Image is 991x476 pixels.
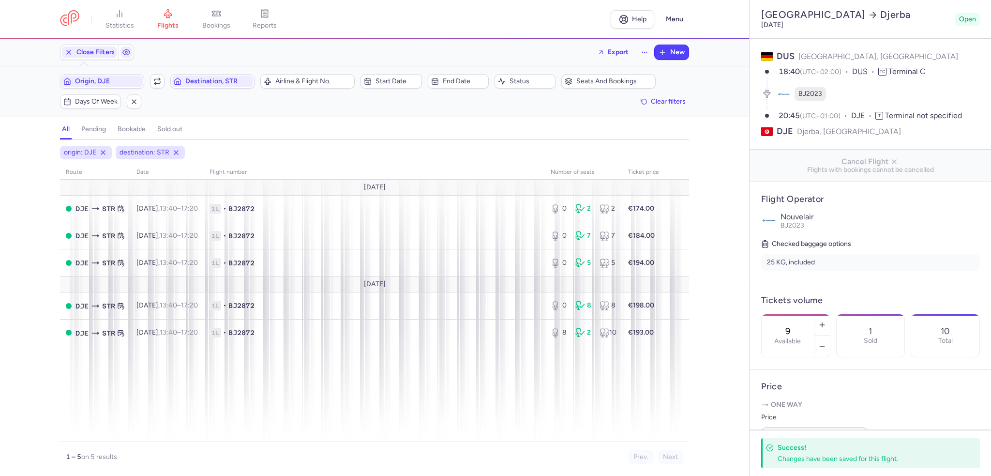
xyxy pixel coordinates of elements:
th: Ticket price [622,165,665,180]
span: bookings [202,21,230,30]
span: Destination, STR [185,77,251,85]
time: 13:40 [160,231,177,240]
a: Help [611,10,654,29]
time: 13:40 [160,259,177,267]
span: Seats and bookings [576,77,652,85]
p: Sold [864,337,877,345]
button: Airline & Flight No. [260,74,355,89]
span: • [223,204,226,214]
span: DJE [851,110,875,122]
label: Price [761,412,868,423]
h5: Checked baggage options [761,238,980,250]
time: 17:20 [181,301,198,309]
span: Airline & Flight No. [275,77,351,85]
div: 7 [600,231,616,241]
h4: all [62,125,70,134]
span: Start date [375,77,418,85]
button: Menu [660,10,689,29]
span: BJ2872 [228,328,255,338]
span: 1L [210,231,221,241]
strong: €194.00 [628,259,654,267]
span: [DATE], [136,231,198,240]
button: Start date [360,74,421,89]
span: BJ2872 [228,204,255,214]
span: Stuttgart Echterdingen, Stuttgart, Germany [102,230,115,241]
span: – [160,301,198,309]
span: Terminal not specified [885,111,962,120]
span: Stuttgart Echterdingen, Stuttgart, Germany [102,328,115,338]
p: One way [761,400,980,410]
span: Terminal C [888,67,926,76]
span: Days of week [75,98,118,106]
span: (UTC+01:00) [800,112,841,120]
strong: €184.00 [628,231,655,240]
div: 5 [575,258,592,268]
span: • [223,328,226,338]
div: 7 [575,231,592,241]
span: BJ2023 [781,221,804,230]
th: date [131,165,204,180]
span: [DATE], [136,301,198,309]
time: [DATE] [761,21,783,29]
div: 8 [551,328,568,338]
span: Stuttgart Echterdingen, Stuttgart, Germany [102,203,115,214]
button: Status [495,74,556,89]
span: – [160,328,198,337]
button: Export [591,45,635,60]
th: Flight number [204,165,545,180]
span: • [223,231,226,241]
li: 25 KG, included [761,254,980,271]
div: 8 [600,301,616,310]
div: 2 [575,204,592,214]
span: Open [959,15,976,24]
div: 0 [551,301,568,310]
a: bookings [192,9,240,30]
h4: Flight Operator [761,194,980,205]
span: STR [102,258,115,268]
span: (UTC+02:00) [800,68,841,76]
a: reports [240,9,289,30]
span: – [160,231,198,240]
button: Clear filters [637,94,689,109]
span: Djerba, [GEOGRAPHIC_DATA] [797,125,901,138]
span: [GEOGRAPHIC_DATA], [GEOGRAPHIC_DATA] [798,52,958,61]
button: End date [428,74,489,89]
span: Status [510,77,552,85]
span: destination: STR [120,148,169,157]
span: flights [157,21,179,30]
span: DJE [75,301,89,311]
p: 1 [869,326,872,336]
span: on 5 results [81,453,117,461]
span: DJE [75,328,89,338]
span: [DATE], [136,328,198,337]
span: reports [253,21,277,30]
span: BJ2023 [798,89,822,99]
span: 1L [210,301,221,310]
div: 0 [551,258,568,268]
div: 2 [600,204,616,214]
span: DUS [852,66,878,77]
time: 17:20 [181,328,198,337]
span: statistics [105,21,134,30]
h4: pending [81,125,106,134]
span: BJ2872 [228,258,255,268]
div: 0 [551,204,568,214]
p: 10 [941,326,950,336]
time: 17:20 [181,231,198,240]
span: Export [608,48,629,56]
img: Nouvelair logo [761,213,777,228]
button: Days of week [60,94,121,109]
span: Help [632,15,646,23]
h4: Tickets volume [761,295,980,306]
strong: 1 – 5 [66,453,81,461]
button: Prev. [628,450,654,464]
strong: €193.00 [628,328,654,337]
span: DUS [777,51,795,61]
time: 17:20 [181,259,198,267]
span: Origin, DJE [75,77,141,85]
th: number of seats [545,165,622,180]
span: [DATE], [136,204,198,213]
span: Flights with bookings cannot be cancelled [757,166,984,174]
a: CitizenPlane red outlined logo [60,10,79,28]
span: DJE [75,203,89,214]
